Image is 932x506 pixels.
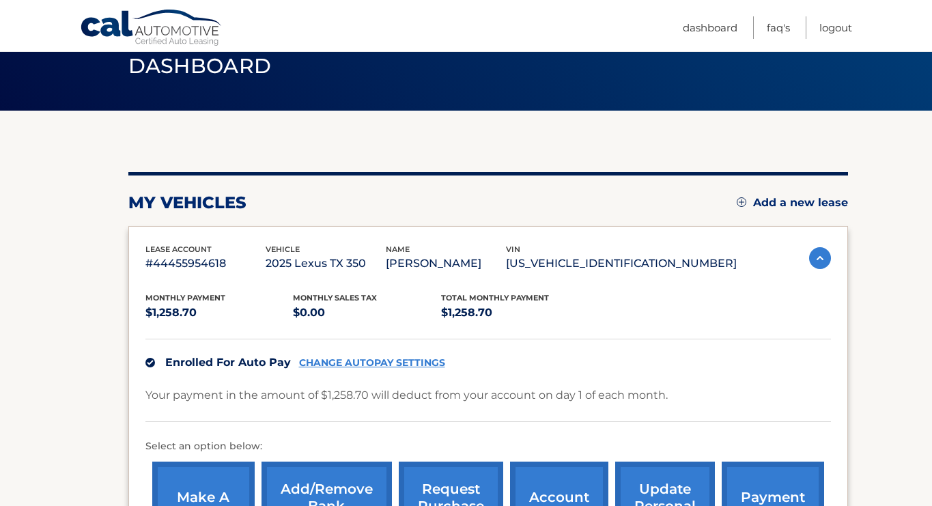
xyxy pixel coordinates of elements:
img: check.svg [145,358,155,367]
span: Total Monthly Payment [441,293,549,303]
a: Logout [819,16,852,39]
p: 2025 Lexus TX 350 [266,254,386,273]
span: vin [506,244,520,254]
p: [PERSON_NAME] [386,254,506,273]
a: Dashboard [683,16,737,39]
img: add.svg [737,197,746,207]
span: name [386,244,410,254]
p: $1,258.70 [145,303,294,322]
p: #44455954618 [145,254,266,273]
a: CHANGE AUTOPAY SETTINGS [299,357,445,369]
p: [US_VEHICLE_IDENTIFICATION_NUMBER] [506,254,737,273]
a: Add a new lease [737,196,848,210]
p: Select an option below: [145,438,831,455]
span: Monthly sales Tax [293,293,377,303]
p: $1,258.70 [441,303,589,322]
h2: my vehicles [128,193,246,213]
p: $0.00 [293,303,441,322]
span: Monthly Payment [145,293,225,303]
p: Your payment in the amount of $1,258.70 will deduct from your account on day 1 of each month. [145,386,668,405]
span: lease account [145,244,212,254]
span: vehicle [266,244,300,254]
span: Enrolled For Auto Pay [165,356,291,369]
span: Dashboard [128,53,272,79]
a: Cal Automotive [80,9,223,48]
a: FAQ's [767,16,790,39]
img: accordion-active.svg [809,247,831,269]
